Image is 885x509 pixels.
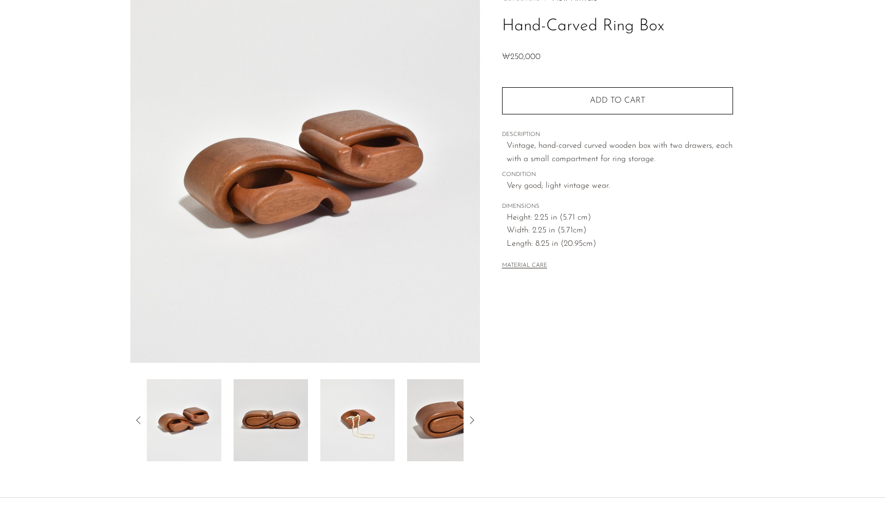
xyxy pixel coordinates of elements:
span: CONDITION [502,170,733,180]
span: Width: 2.25 in (5.71cm) [507,224,733,238]
span: Height: 2.25 in (5.71 cm) [507,211,733,225]
span: ₩250,000 [502,53,541,61]
span: DIMENSIONS [502,202,733,211]
img: Hand-Carved Ring Box [320,379,395,461]
button: MATERIAL CARE [502,262,547,270]
img: Hand-Carved Ring Box [407,379,482,461]
span: Length: 8.25 in (20.95cm) [507,238,733,251]
span: DESCRIPTION [502,130,733,140]
span: Add to cart [590,96,645,105]
span: Very good; light vintage wear. [507,180,733,193]
img: Hand-Carved Ring Box [234,379,308,461]
button: Add to cart [502,87,733,114]
p: Vintage, hand-carved curved wooden box with two drawers, each with a small compartment for ring s... [507,140,733,166]
img: Hand-Carved Ring Box [147,379,221,461]
h1: Hand-Carved Ring Box [502,13,733,40]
